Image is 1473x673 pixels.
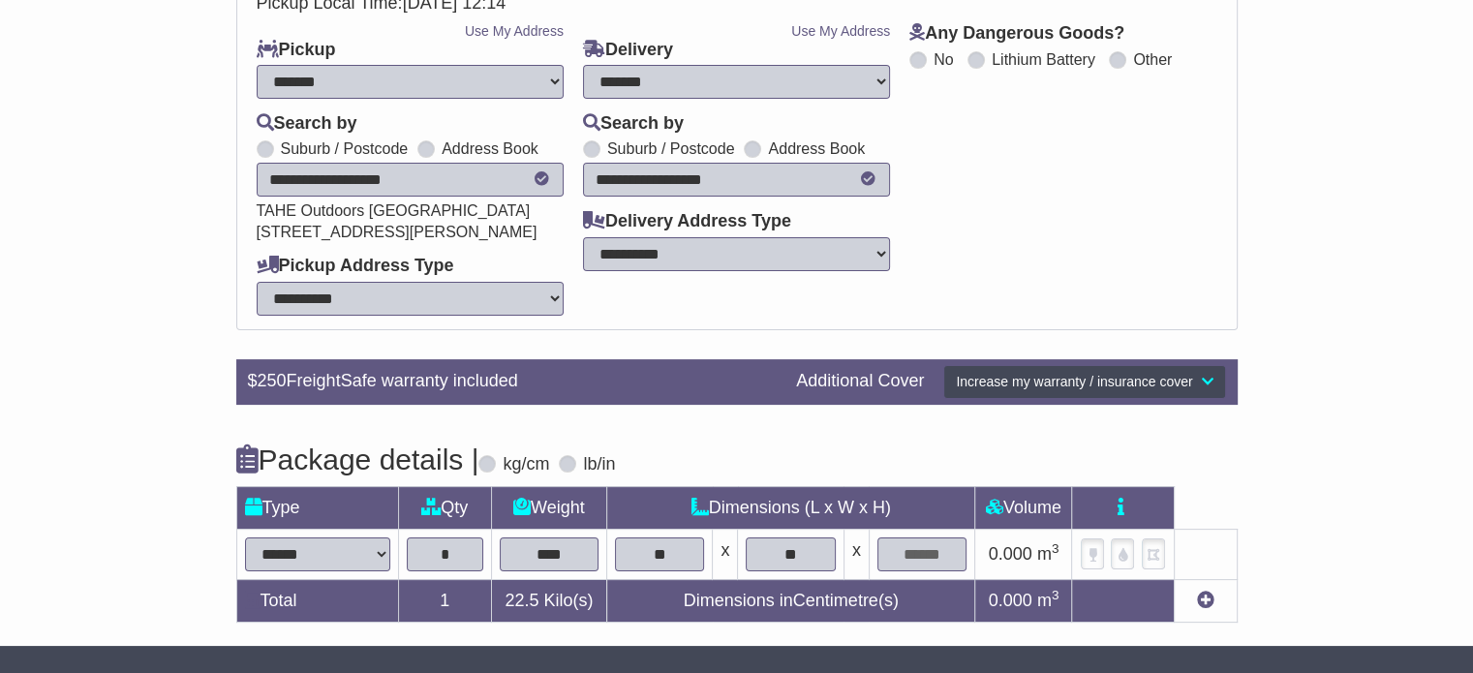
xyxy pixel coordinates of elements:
sup: 3 [1052,588,1059,602]
label: Address Book [768,139,865,158]
div: $ FreightSafe warranty included [238,371,787,392]
label: lb/in [583,454,615,475]
span: 250 [258,371,287,390]
td: Total [236,579,398,622]
label: Pickup [257,40,336,61]
label: Delivery [583,40,673,61]
span: m [1037,591,1059,610]
td: 1 [398,579,491,622]
span: Increase my warranty / insurance cover [956,374,1192,389]
label: Pickup Address Type [257,256,454,277]
td: Weight [491,486,606,529]
h4: Package details | [236,444,479,475]
span: 0.000 [989,591,1032,610]
td: x [713,529,738,579]
label: Other [1133,50,1172,69]
div: Additional Cover [786,371,934,392]
label: Any Dangerous Goods? [909,23,1124,45]
td: Volume [975,486,1072,529]
span: TAHE Outdoors [GEOGRAPHIC_DATA] [257,202,531,219]
label: Delivery Address Type [583,211,791,232]
label: Suburb / Postcode [281,139,409,158]
label: Search by [257,113,357,135]
td: x [844,529,869,579]
span: [STREET_ADDRESS][PERSON_NAME] [257,224,537,240]
span: m [1037,544,1059,564]
td: Kilo(s) [491,579,606,622]
sup: 3 [1052,541,1059,556]
label: No [934,50,953,69]
a: Use My Address [791,23,890,39]
span: 22.5 [505,591,538,610]
td: Dimensions (L x W x H) [607,486,975,529]
label: Address Book [442,139,538,158]
td: Type [236,486,398,529]
td: Qty [398,486,491,529]
span: 0.000 [989,544,1032,564]
a: Use My Address [465,23,564,39]
label: Search by [583,113,684,135]
label: kg/cm [503,454,549,475]
a: Add new item [1197,591,1214,610]
button: Increase my warranty / insurance cover [943,365,1225,399]
label: Lithium Battery [992,50,1095,69]
label: Suburb / Postcode [607,139,735,158]
td: Dimensions in Centimetre(s) [607,579,975,622]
